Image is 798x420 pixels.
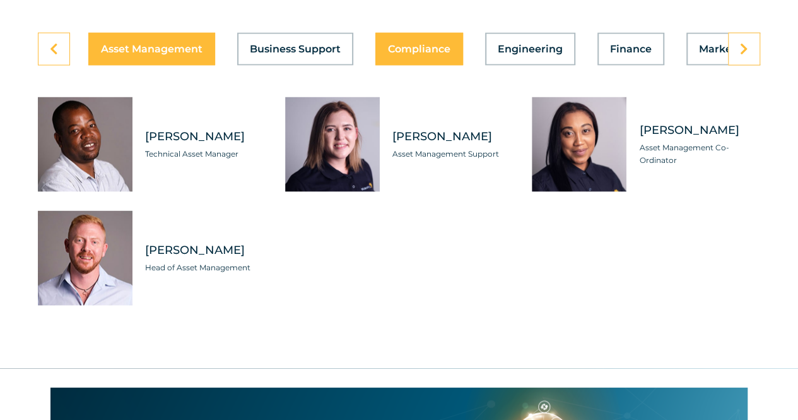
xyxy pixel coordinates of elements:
[145,261,266,274] span: Head of Asset Management
[145,243,266,258] span: [PERSON_NAME]
[498,44,563,54] span: Engineering
[610,44,652,54] span: Finance
[101,44,202,54] span: Asset Management
[38,33,760,306] div: Tabs. Open items with Enter or Space, close with Escape and navigate using the Arrow keys.
[639,141,760,167] span: Asset Management Co-Ordinator
[392,148,513,160] span: Asset Management Support
[392,129,513,145] span: [PERSON_NAME]
[699,44,753,54] span: Marketing
[145,148,266,160] span: Technical Asset Manager
[639,123,760,138] span: [PERSON_NAME]
[388,44,450,54] span: Compliance
[145,129,266,145] span: [PERSON_NAME]
[250,44,341,54] span: Business Support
